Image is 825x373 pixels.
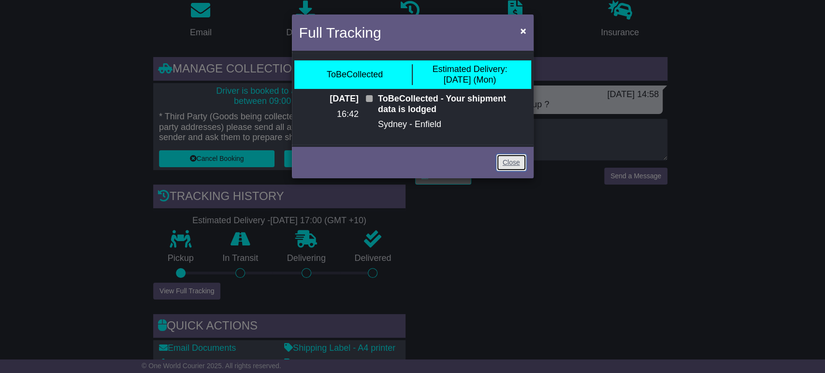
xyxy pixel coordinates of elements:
[299,109,359,120] p: 16:42
[327,70,383,80] div: ToBeCollected
[299,94,359,104] p: [DATE]
[515,21,531,41] button: Close
[432,64,507,85] div: [DATE] (Mon)
[496,154,526,171] a: Close
[432,64,507,74] span: Estimated Delivery:
[299,22,381,43] h4: Full Tracking
[378,94,526,115] p: ToBeCollected - Your shipment data is lodged
[520,25,526,36] span: ×
[378,119,526,130] p: Sydney - Enfield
